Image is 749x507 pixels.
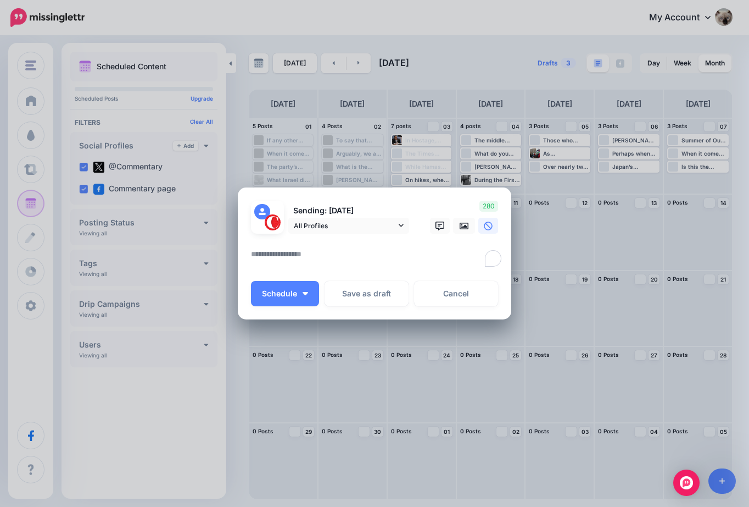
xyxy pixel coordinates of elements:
[251,281,319,306] button: Schedule
[288,218,409,234] a: All Profiles
[325,281,409,306] button: Save as draft
[288,205,409,217] p: Sending: [DATE]
[265,214,281,230] img: 291864331_468958885230530_187971914351797662_n-bsa127305.png
[414,281,498,306] a: Cancel
[254,204,270,220] img: user_default_image.png
[479,201,498,212] span: 280
[262,290,297,297] span: Schedule
[251,247,504,269] textarea: To enrich screen reader interactions, please activate Accessibility in Grammarly extension settings
[303,292,308,295] img: arrow-down-white.png
[294,220,396,232] span: All Profiles
[673,470,700,496] div: Open Intercom Messenger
